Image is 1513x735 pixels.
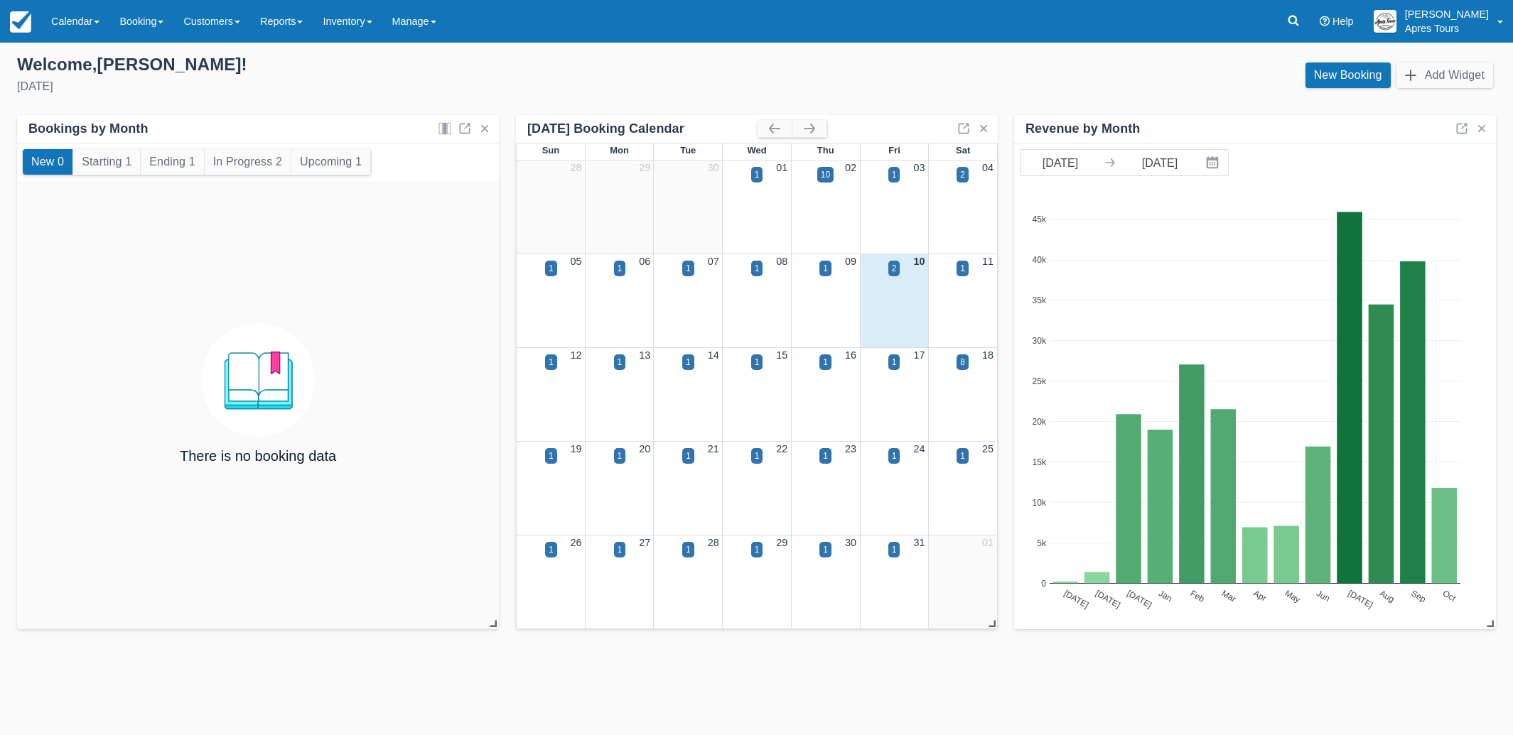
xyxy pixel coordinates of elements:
div: 1 [823,356,828,369]
div: 1 [549,543,554,556]
a: 21 [708,443,719,454]
div: 1 [892,543,897,556]
a: 05 [571,256,582,267]
div: Welcome , [PERSON_NAME] ! [17,54,745,75]
a: 12 [571,349,582,361]
div: 1 [755,168,760,181]
div: 1 [892,450,897,462]
img: booking.png [201,323,315,437]
span: Mon [610,145,629,156]
span: Help [1332,16,1354,27]
a: 09 [845,256,856,267]
div: 1 [755,450,760,462]
div: 1 [686,262,691,275]
div: 1 [960,450,965,462]
h4: There is no booking data [180,448,336,464]
p: [PERSON_NAME] [1405,7,1489,21]
span: Tue [680,145,696,156]
div: 1 [755,262,760,275]
input: Start Date [1021,150,1100,175]
a: 07 [708,256,719,267]
div: 1 [618,450,623,462]
div: 1 [686,543,691,556]
div: [DATE] Booking Calendar [527,121,758,137]
button: Interact with the calendar and add the check-in date for your trip. [1200,150,1228,175]
a: New Booking [1305,62,1391,88]
a: 25 [982,443,994,454]
a: 27 [639,537,650,548]
div: 8 [960,356,965,369]
span: Wed [747,145,766,156]
div: [DATE] [17,78,745,95]
input: End Date [1120,150,1200,175]
a: 14 [708,349,719,361]
div: 1 [686,450,691,462]
div: 1 [823,262,828,275]
a: 11 [982,256,994,267]
span: Fri [888,145,900,156]
div: 1 [549,450,554,462]
div: 1 [618,543,623,556]
div: 1 [755,356,760,369]
span: Thu [817,145,834,156]
a: 08 [776,256,787,267]
a: 01 [982,537,994,548]
a: 17 [913,349,925,361]
div: 1 [686,356,691,369]
div: 1 [892,168,897,181]
button: Ending 1 [141,149,203,175]
a: 29 [776,537,787,548]
a: 04 [982,162,994,173]
div: 1 [755,543,760,556]
a: 31 [913,537,925,548]
div: Revenue by Month [1025,121,1140,137]
span: Sat [956,145,970,156]
div: 1 [549,262,554,275]
div: 2 [892,262,897,275]
div: 1 [892,356,897,369]
a: 03 [913,162,925,173]
button: New 0 [23,149,72,175]
div: 2 [960,168,965,181]
a: 28 [571,162,582,173]
img: checkfront-main-nav-mini-logo.png [10,11,31,33]
a: 01 [776,162,787,173]
a: 29 [639,162,650,173]
div: 1 [618,356,623,369]
a: 30 [845,537,856,548]
a: 20 [639,443,650,454]
i: Help [1320,16,1330,26]
a: 18 [982,349,994,361]
img: A1 [1374,10,1396,33]
a: 13 [639,349,650,361]
button: Starting 1 [73,149,140,175]
button: In Progress 2 [205,149,291,175]
p: Apres Tours [1405,21,1489,36]
a: 28 [708,537,719,548]
button: Add Widget [1396,62,1493,88]
div: 1 [823,450,828,462]
div: 1 [823,543,828,556]
div: 1 [618,262,623,275]
div: 1 [549,356,554,369]
a: 30 [708,162,719,173]
a: 16 [845,349,856,361]
span: Sun [542,145,559,156]
div: 1 [960,262,965,275]
a: 23 [845,443,856,454]
div: Bookings by Month [28,121,149,137]
a: 24 [913,443,925,454]
a: 22 [776,443,787,454]
a: 26 [571,537,582,548]
a: 19 [571,443,582,454]
a: 15 [776,349,787,361]
a: 10 [913,256,925,267]
a: 02 [845,162,856,173]
div: 10 [821,168,830,181]
button: Upcoming 1 [291,149,370,175]
a: 06 [639,256,650,267]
